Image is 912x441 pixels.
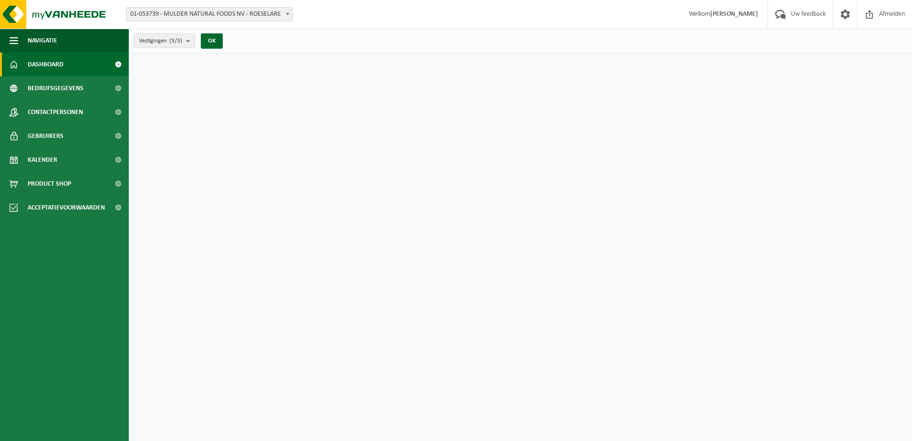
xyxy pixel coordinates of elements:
[28,172,71,196] span: Product Shop
[169,38,182,44] count: (3/3)
[28,124,63,148] span: Gebruikers
[28,196,105,220] span: Acceptatievoorwaarden
[5,420,159,441] iframe: chat widget
[126,7,293,21] span: 01-053739 - MULDER NATURAL FOODS NV - ROESELARE
[28,100,83,124] span: Contactpersonen
[28,76,83,100] span: Bedrijfsgegevens
[28,29,57,52] span: Navigatie
[134,33,195,48] button: Vestigingen(3/3)
[139,34,182,48] span: Vestigingen
[126,8,292,21] span: 01-053739 - MULDER NATURAL FOODS NV - ROESELARE
[201,33,223,49] button: OK
[28,148,57,172] span: Kalender
[28,52,63,76] span: Dashboard
[710,10,758,18] strong: [PERSON_NAME]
